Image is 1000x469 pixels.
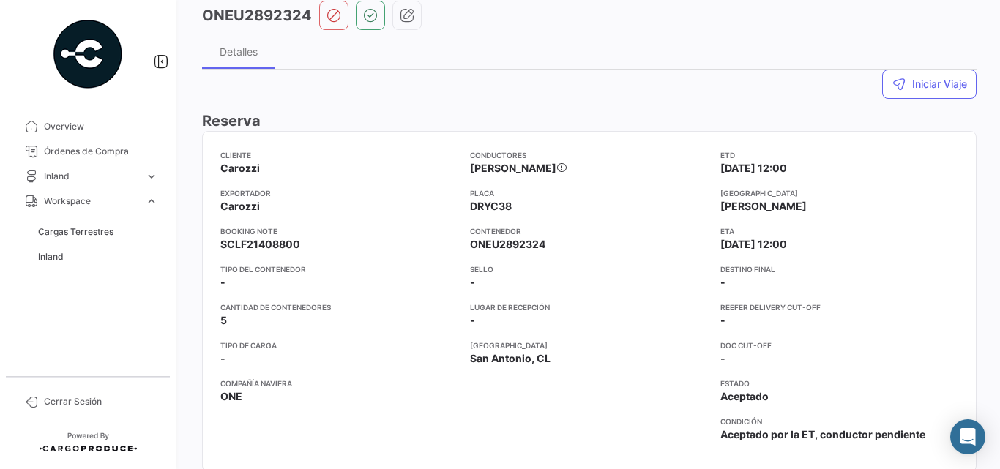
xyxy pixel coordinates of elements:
[38,225,113,239] span: Cargas Terrestres
[470,225,708,237] app-card-info-title: Contenedor
[220,237,300,252] span: SCLF21408800
[220,161,260,176] span: Carozzi
[720,149,958,161] app-card-info-title: ETD
[470,275,475,290] span: -
[202,5,312,26] h3: ONEU2892324
[720,427,925,442] span: Aceptado por la ET, conductor pendiente
[720,351,725,366] span: -
[720,161,787,176] span: [DATE] 12:00
[220,225,458,237] app-card-info-title: Booking Note
[720,313,725,328] span: -
[220,351,225,366] span: -
[220,45,258,58] div: Detalles
[44,195,139,208] span: Workspace
[720,187,958,199] app-card-info-title: [GEOGRAPHIC_DATA]
[44,395,158,408] span: Cerrar Sesión
[145,170,158,183] span: expand_more
[220,313,227,328] span: 5
[720,339,958,351] app-card-info-title: Doc Cut-Off
[720,389,769,404] span: Aceptado
[12,139,164,164] a: Órdenes de Compra
[220,275,225,290] span: -
[220,301,458,313] app-card-info-title: Cantidad de contenedores
[470,187,708,199] app-card-info-title: Placa
[32,246,164,268] a: Inland
[882,70,977,99] button: Iniciar Viaje
[220,187,458,199] app-card-info-title: Exportador
[145,195,158,208] span: expand_more
[720,263,958,275] app-card-info-title: Destino Final
[202,110,977,131] h3: Reserva
[51,18,124,91] img: powered-by.png
[32,221,164,243] a: Cargas Terrestres
[720,225,958,237] app-card-info-title: ETA
[220,263,458,275] app-card-info-title: Tipo del contenedor
[470,161,567,176] span: [PERSON_NAME]
[44,170,139,183] span: Inland
[44,145,158,158] span: Órdenes de Compra
[720,378,958,389] app-card-info-title: Estado
[720,301,958,313] app-card-info-title: Reefer Delivery Cut-Off
[220,378,458,389] app-card-info-title: Compañía naviera
[220,199,260,214] span: Carozzi
[470,149,567,161] app-card-info-title: Conductores
[220,149,458,161] app-card-info-title: Cliente
[470,313,475,328] span: -
[470,237,545,252] span: ONEU2892324
[950,419,985,454] div: Abrir Intercom Messenger
[720,237,787,252] span: [DATE] 12:00
[12,114,164,139] a: Overview
[470,263,708,275] app-card-info-title: Sello
[220,339,458,351] app-card-info-title: Tipo de carga
[44,120,158,133] span: Overview
[470,199,512,214] span: DRYC38
[720,199,807,214] span: [PERSON_NAME]
[470,301,708,313] app-card-info-title: Lugar de recepción
[38,250,64,263] span: Inland
[720,416,958,427] app-card-info-title: Condición
[470,339,708,351] app-card-info-title: [GEOGRAPHIC_DATA]
[470,351,551,366] span: San Antonio, CL
[220,389,242,404] span: ONE
[720,275,725,290] span: -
